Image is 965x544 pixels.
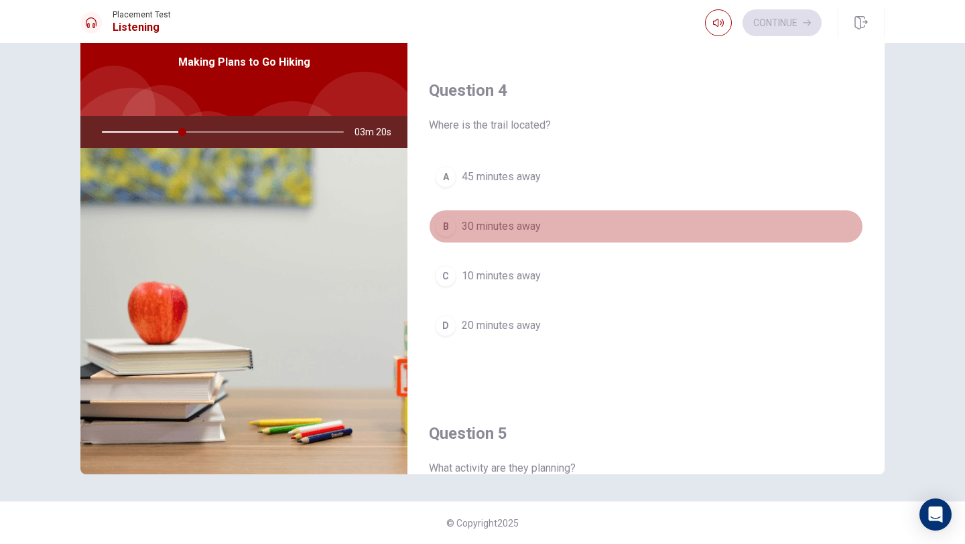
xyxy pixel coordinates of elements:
h1: Listening [113,19,171,36]
span: 20 minutes away [462,318,541,334]
span: Placement Test [113,10,171,19]
div: C [435,265,456,287]
button: B30 minutes away [429,210,863,243]
div: B [435,216,456,237]
span: 45 minutes away [462,169,541,185]
span: © Copyright 2025 [446,518,519,529]
img: Making Plans to Go Hiking [80,148,407,474]
span: 30 minutes away [462,218,541,234]
button: C10 minutes away [429,259,863,293]
div: Open Intercom Messenger [919,498,952,531]
span: Making Plans to Go Hiking [178,54,310,70]
span: 10 minutes away [462,268,541,284]
div: A [435,166,456,188]
h4: Question 5 [429,423,863,444]
button: D20 minutes away [429,309,863,342]
span: Where is the trail located? [429,117,863,133]
h4: Question 4 [429,80,863,101]
button: A45 minutes away [429,160,863,194]
span: What activity are they planning? [429,460,863,476]
div: D [435,315,456,336]
span: 03m 20s [355,116,402,148]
